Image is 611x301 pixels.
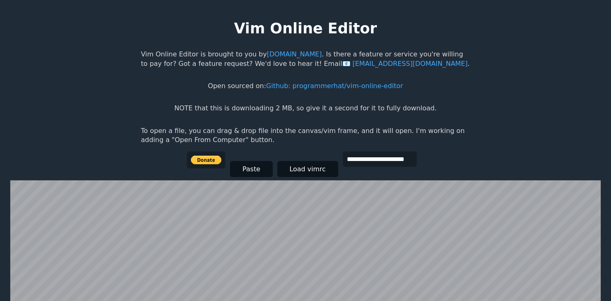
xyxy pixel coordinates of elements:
[342,60,468,68] a: [EMAIL_ADDRESS][DOMAIN_NAME]
[208,82,403,91] p: Open sourced on:
[141,126,470,145] p: To open a file, you can drag & drop file into the canvas/vim frame, and it will open. I'm working...
[230,161,272,177] button: Paste
[266,82,403,90] a: Github: programmerhat/vim-online-editor
[141,50,470,68] p: Vim Online Editor is brought to you by . Is there a feature or service you're willing to pay for?...
[277,161,338,177] button: Load vimrc
[234,18,377,38] h1: Vim Online Editor
[174,104,437,113] p: NOTE that this is downloading 2 MB, so give it a second for it to fully download.
[267,50,322,58] a: [DOMAIN_NAME]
